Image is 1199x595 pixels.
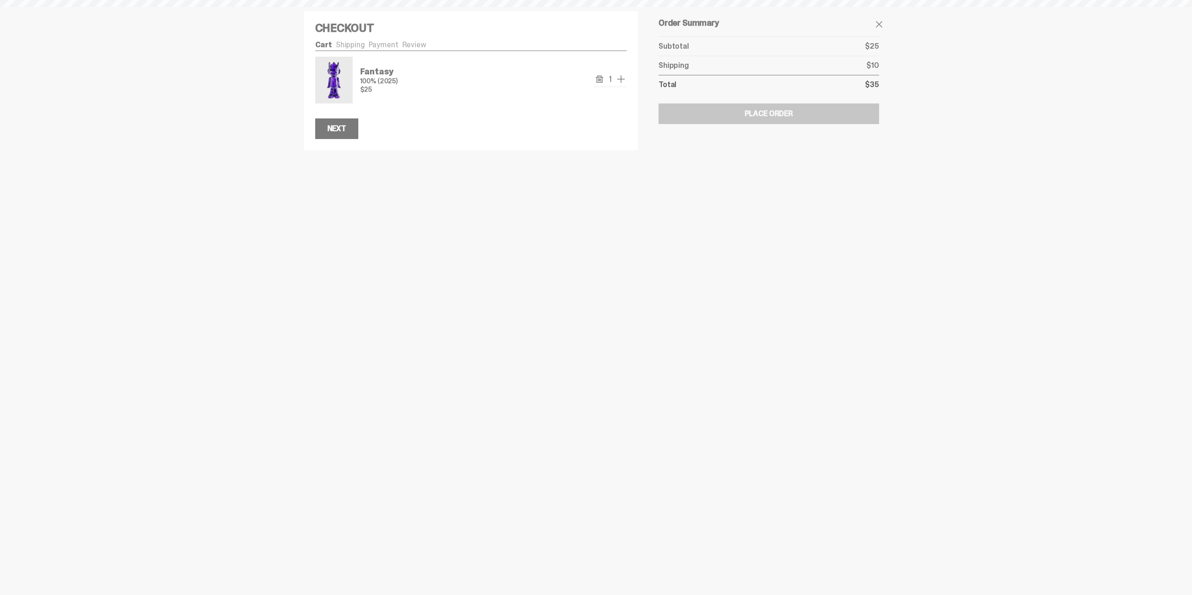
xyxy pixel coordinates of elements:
button: Place Order [659,103,879,124]
p: $25 [865,43,879,50]
a: Cart [315,40,332,50]
p: $25 [360,86,398,93]
div: Next [327,125,346,132]
h5: Order Summary [659,19,879,27]
p: Shipping [659,62,689,69]
p: Total [659,81,676,88]
p: 100% (2025) [360,78,398,84]
a: Shipping [336,40,365,50]
span: 1 [605,75,615,83]
img: Fantasy [317,59,351,102]
p: $10 [866,62,879,69]
h4: Checkout [315,22,627,34]
button: remove [594,73,605,85]
button: add one [615,73,627,85]
p: Subtotal [659,43,689,50]
button: Next [315,118,358,139]
p: $35 [865,81,879,88]
div: Place Order [745,110,793,118]
p: Fantasy [360,67,398,76]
